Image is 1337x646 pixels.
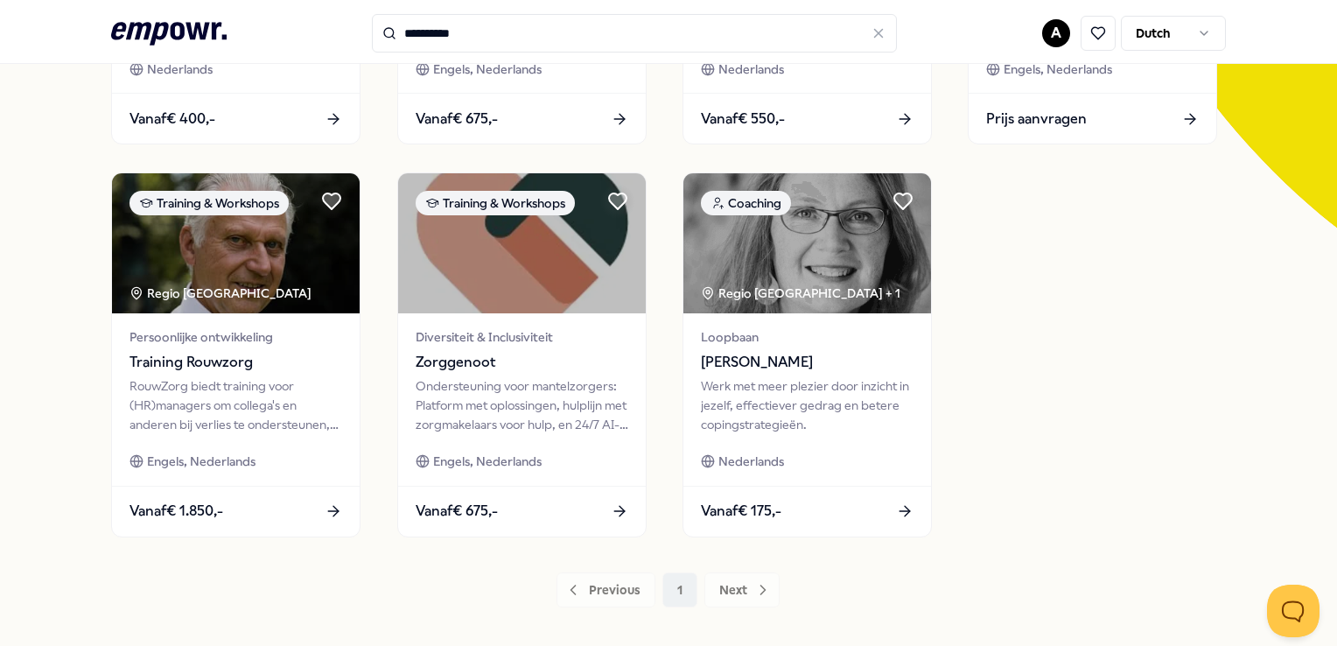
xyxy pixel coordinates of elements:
[701,108,785,130] span: Vanaf € 550,-
[701,351,913,374] span: [PERSON_NAME]
[129,500,223,523] span: Vanaf € 1.850,-
[416,191,575,215] div: Training & Workshops
[1267,585,1319,637] iframe: Help Scout Beacon - Open
[433,452,542,471] span: Engels, Nederlands
[416,327,628,347] span: Diversiteit & Inclusiviteit
[147,60,213,79] span: Nederlands
[112,173,360,313] img: package image
[129,191,289,215] div: Training & Workshops
[433,60,542,79] span: Engels, Nederlands
[701,284,900,303] div: Regio [GEOGRAPHIC_DATA] + 1
[129,376,342,435] div: RouwZorg biedt training voor (HR)managers om collega's en anderen bij verlies te ondersteunen, me...
[129,351,342,374] span: Training Rouwzorg
[701,191,791,215] div: Coaching
[701,327,913,347] span: Loopbaan
[129,108,215,130] span: Vanaf € 400,-
[129,284,314,303] div: Regio [GEOGRAPHIC_DATA]
[416,108,498,130] span: Vanaf € 675,-
[129,327,342,347] span: Persoonlijke ontwikkeling
[372,14,897,53] input: Search for products, categories or subcategories
[1004,60,1112,79] span: Engels, Nederlands
[1042,19,1070,47] button: A
[111,172,360,537] a: package imageTraining & WorkshopsRegio [GEOGRAPHIC_DATA] Persoonlijke ontwikkelingTraining Rouwzo...
[682,172,932,537] a: package imageCoachingRegio [GEOGRAPHIC_DATA] + 1Loopbaan[PERSON_NAME]Werk met meer plezier door i...
[701,376,913,435] div: Werk met meer plezier door inzicht in jezelf, effectiever gedrag en betere copingstrategieën.
[416,351,628,374] span: Zorggenoot
[683,173,931,313] img: package image
[147,452,255,471] span: Engels, Nederlands
[718,60,784,79] span: Nederlands
[986,108,1087,130] span: Prijs aanvragen
[398,173,646,313] img: package image
[416,500,498,523] span: Vanaf € 675,-
[701,500,781,523] span: Vanaf € 175,-
[416,376,628,435] div: Ondersteuning voor mantelzorgers: Platform met oplossingen, hulplijn met zorgmakelaars voor hulp,...
[397,172,647,537] a: package imageTraining & WorkshopsDiversiteit & InclusiviteitZorggenootOndersteuning voor mantelzo...
[718,452,784,471] span: Nederlands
